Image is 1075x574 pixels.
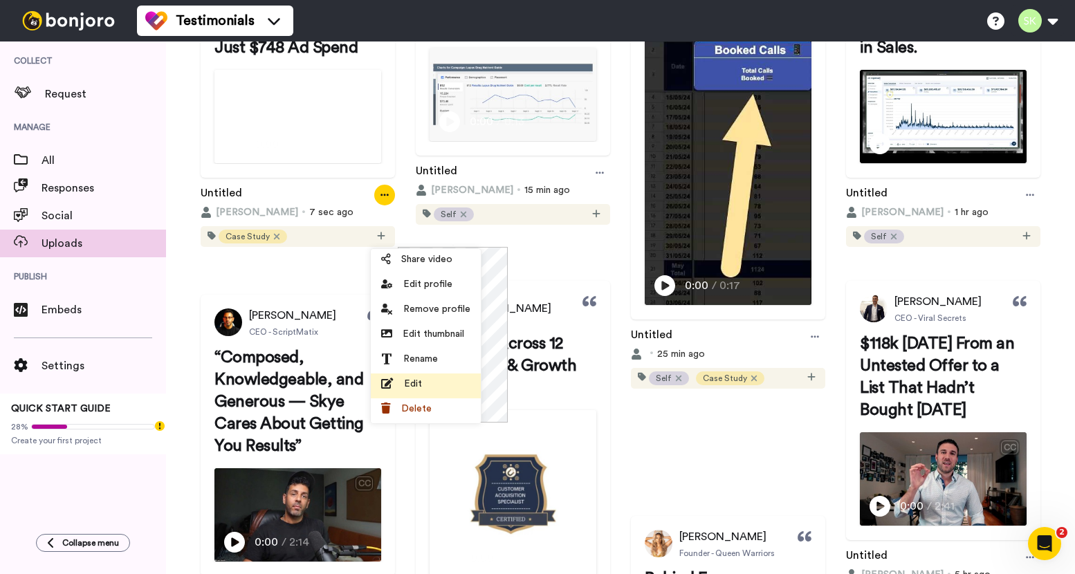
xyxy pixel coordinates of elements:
div: 25 min ago [631,347,825,361]
span: QUICK START GUIDE [11,404,111,414]
div: 1 hr ago [846,205,1040,219]
span: 0:00 [470,113,494,130]
span: Self [441,209,457,220]
div: 7 sec ago [201,205,395,219]
span: CEO - ScriptMatix [249,326,318,337]
img: Video Thumbnail [860,432,1027,526]
div: CC [356,476,373,490]
span: / [497,113,502,130]
a: Untitled [846,547,888,568]
span: 0:17 [719,277,744,294]
span: Settings [42,358,166,374]
span: [PERSON_NAME] [249,307,336,324]
span: Edit profile [403,277,452,291]
div: CC [1001,441,1018,454]
span: [PERSON_NAME] [894,293,982,310]
div: Tooltip anchor [154,420,166,432]
img: Profile Picture [860,295,888,322]
span: 2 [1056,527,1067,538]
span: 0:15 [935,136,959,152]
img: tm-color.svg [145,10,167,32]
span: One Client. $51 Million in Sales. [860,17,1025,56]
img: Video Thumbnail [214,468,381,562]
img: Profile Picture [214,308,242,336]
span: Responses [42,180,166,196]
span: 3,036 Leads [DATE] on Just $748 Ad Spend [214,17,382,56]
span: Founder - Queen Warriors [679,548,775,559]
a: Untitled [846,185,888,205]
span: 0:00 [900,136,924,152]
span: / [712,277,717,294]
span: / [282,534,286,550]
span: [PERSON_NAME] [679,528,766,545]
span: / [927,498,932,515]
button: [PERSON_NAME] [416,183,513,197]
span: Uploads [42,235,166,252]
span: [PERSON_NAME] [216,205,298,219]
span: CEO - Viral Secrets [894,313,966,324]
img: Video Thumbnail [645,32,811,305]
span: Testimonials [176,11,255,30]
span: Remove profile [403,302,470,316]
span: 2:41 [935,498,959,515]
span: “Composed, Knowledgeable, and Generous — Skye Cares About Getting You Results” [214,349,367,454]
span: Case Study [226,231,270,242]
span: Embeds [42,302,166,318]
span: Edit [404,377,422,391]
span: Create your first project [11,435,155,446]
span: / [282,136,286,152]
span: Request [45,86,166,102]
button: [PERSON_NAME] [201,205,298,219]
span: [PERSON_NAME] [431,183,513,197]
a: Untitled [201,185,242,205]
img: Profile Picture [645,530,672,557]
span: 0:00 [255,136,279,152]
span: / [497,549,502,566]
iframe: Intercom live chat [1028,527,1061,560]
span: 0:00 [685,277,709,294]
a: Untitled [416,163,457,183]
span: 0:15 [289,136,313,152]
span: Self [656,373,672,384]
button: Collapse menu [36,534,130,552]
button: [PERSON_NAME] [846,205,944,219]
span: 0:13 [504,113,529,130]
img: bj-logo-header-white.svg [17,11,120,30]
span: Share video [401,252,452,266]
span: Self [871,231,887,242]
span: Social [42,207,166,224]
img: Video Thumbnail [860,70,1027,164]
span: Certified Across 12 Marketing & Growth Disciplines [430,335,580,396]
span: 0:00 [255,534,279,550]
span: 0:30 [504,549,529,566]
img: Video Thumbnail [214,70,381,164]
span: Case Study [703,373,747,384]
span: 28% [11,421,28,432]
span: 0:00 [470,549,494,566]
div: 15 min ago [416,183,610,197]
span: Collapse menu [62,537,119,548]
span: Delete [401,402,432,416]
span: / [927,136,932,152]
span: $118k [DATE] From an Untested Offer to a List That Hadn’t Bought [DATE] [860,335,1018,418]
span: All [42,152,166,169]
img: Video Thumbnail [430,48,596,142]
span: 2:14 [289,534,313,550]
span: 0:00 [900,498,924,515]
a: Untitled [631,326,672,347]
span: Rename [403,352,438,366]
span: Edit thumbnail [403,327,464,341]
span: [PERSON_NAME] [861,205,944,219]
